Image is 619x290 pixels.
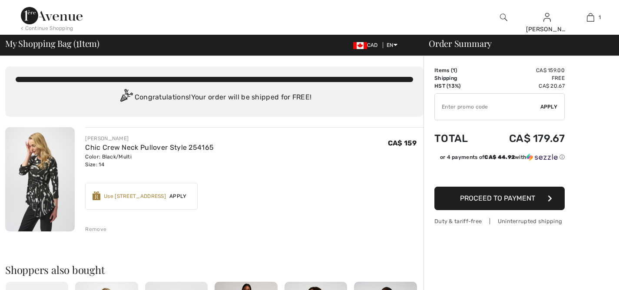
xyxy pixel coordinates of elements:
[543,13,551,21] a: Sign In
[434,153,565,164] div: or 4 payments ofCA$ 44.92withSezzle Click to learn more about Sezzle
[21,24,73,32] div: < Continue Shopping
[457,42,619,290] iframe: Find more information here
[388,139,417,147] span: CA$ 159
[434,74,483,82] td: Shipping
[21,7,83,24] img: 1ère Avenue
[526,25,569,34] div: [PERSON_NAME]
[440,153,565,161] div: or 4 payments of with
[435,94,540,120] input: Promo code
[166,192,190,200] span: Apply
[434,66,483,74] td: Items ( )
[434,164,565,184] iframe: PayPal-paypal
[104,192,166,200] div: Use [STREET_ADDRESS]
[543,12,551,23] img: My Info
[387,42,397,48] span: EN
[434,217,565,225] div: Duty & tariff-free | Uninterrupted shipping
[93,191,100,200] img: Reward-Logo.svg
[5,264,424,275] h2: Shoppers also bought
[587,12,594,23] img: My Bag
[5,127,75,231] img: Chic Crew Neck Pullover Style 254165
[353,42,367,49] img: Canadian Dollar
[418,39,614,48] div: Order Summary
[569,12,612,23] a: 1
[434,187,565,210] button: Proceed to Payment
[453,67,455,73] span: 1
[434,124,483,153] td: Total
[599,13,601,21] span: 1
[500,12,507,23] img: search the website
[16,89,413,106] div: Congratulations! Your order will be shipped for FREE!
[434,82,483,90] td: HST (13%)
[85,143,214,152] a: Chic Crew Neck Pullover Style 254165
[85,135,214,142] div: [PERSON_NAME]
[353,42,381,48] span: CAD
[76,37,79,48] span: 1
[85,153,214,168] div: Color: Black/Multi Size: 14
[117,89,135,106] img: Congratulation2.svg
[85,225,106,233] div: Remove
[5,39,99,48] span: My Shopping Bag ( Item)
